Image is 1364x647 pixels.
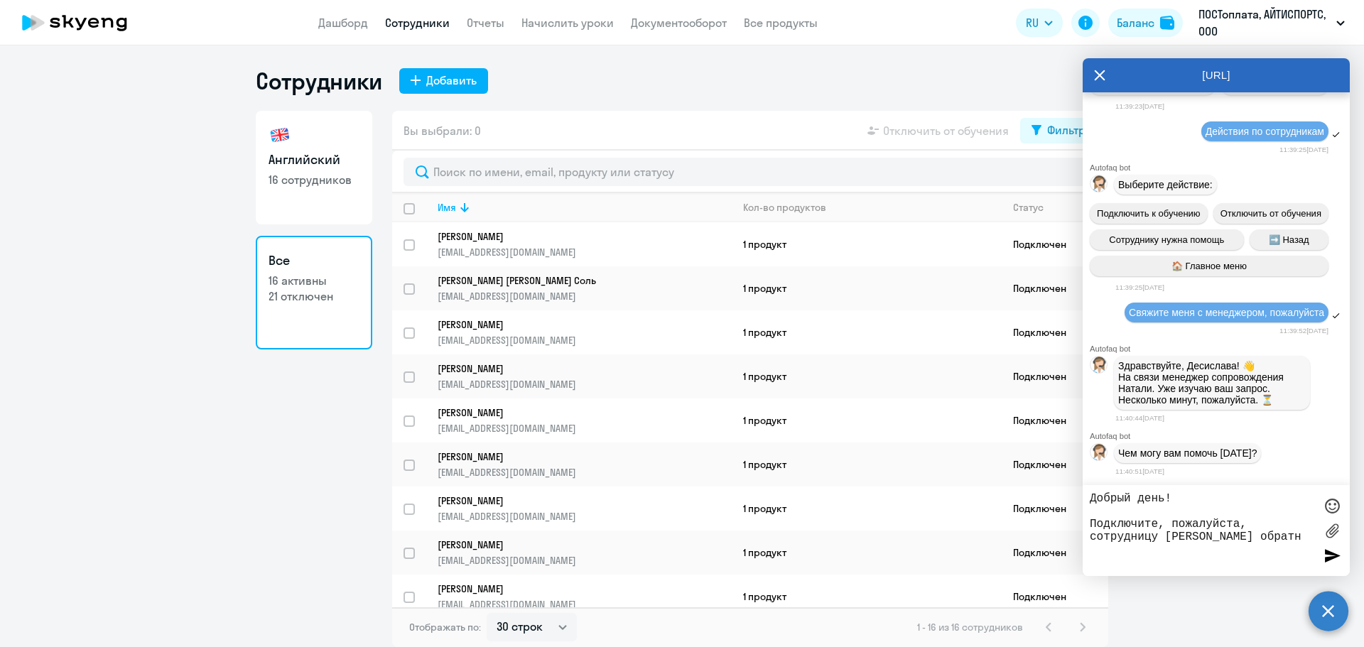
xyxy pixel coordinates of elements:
span: 1 - 16 из 16 сотрудников [917,621,1023,634]
td: 1 продукт [732,398,1002,442]
span: Отображать по: [409,621,481,634]
div: Имя [438,201,731,214]
td: Подключен [1002,266,1108,310]
span: Свяжите меня с менеджером, пожалуйста [1129,307,1324,318]
td: Подключен [1002,442,1108,486]
button: Отключить от обучения [1213,203,1328,224]
div: Статус [1013,201,1108,214]
textarea: Добрый день! Подключите, пожалуйста, сотрудницу [PERSON_NAME] обра [1090,492,1314,569]
p: ПОСТоплата, АЙТИСПОРТС, ООО [1198,6,1331,40]
a: [PERSON_NAME][EMAIL_ADDRESS][DOMAIN_NAME] [438,230,731,259]
div: Кол-во продуктов [743,201,826,214]
div: Баланс [1117,14,1154,31]
a: Отчеты [467,16,504,30]
a: [PERSON_NAME][EMAIL_ADDRESS][DOMAIN_NAME] [438,362,731,391]
div: Autofaq bot [1090,344,1350,353]
img: bot avatar [1090,357,1108,377]
a: Начислить уроки [521,16,614,30]
span: Отключить от обучения [1220,208,1321,219]
time: 11:39:25[DATE] [1279,146,1328,153]
p: 16 активны [269,273,359,288]
p: [PERSON_NAME] [438,450,712,463]
p: [PERSON_NAME] [PERSON_NAME] Соль [438,274,712,287]
button: 🏠 Главное меню [1090,256,1328,276]
p: [PERSON_NAME] [438,538,712,551]
td: Подключен [1002,531,1108,575]
button: ➡️ Назад [1250,229,1329,250]
td: Подключен [1002,354,1108,398]
td: 1 продукт [732,310,1002,354]
h3: Английский [269,151,359,169]
a: Дашборд [318,16,368,30]
time: 11:40:44[DATE] [1115,414,1164,422]
span: Действия по сотрудникам [1206,126,1324,137]
p: 21 отключен [269,288,359,304]
p: [EMAIL_ADDRESS][DOMAIN_NAME] [438,246,731,259]
td: 1 продукт [732,486,1002,531]
p: 16 сотрудников [269,172,359,187]
button: RU [1016,9,1063,37]
button: Добавить [399,68,488,94]
button: Подключить к обучению [1090,203,1208,224]
td: Подключен [1002,398,1108,442]
p: Здравствуйте, Десислава! 👋 ﻿На связи менеджер сопровождения Натали. Уже изучаю ваш запрос. Нескол... [1118,360,1306,406]
button: ПОСТоплата, АЙТИСПОРТС, ООО [1191,6,1352,40]
p: [PERSON_NAME] [438,318,712,331]
a: [PERSON_NAME][EMAIL_ADDRESS][DOMAIN_NAME] [438,494,731,523]
time: 11:40:51[DATE] [1115,467,1164,475]
img: balance [1160,16,1174,30]
p: [PERSON_NAME] [438,494,712,507]
td: Подключен [1002,575,1108,619]
a: [PERSON_NAME][EMAIL_ADDRESS][DOMAIN_NAME] [438,318,731,347]
a: Документооборот [631,16,727,30]
td: 1 продукт [732,222,1002,266]
p: [EMAIL_ADDRESS][DOMAIN_NAME] [438,598,731,611]
img: bot avatar [1090,175,1108,196]
span: 🏠 Главное меню [1171,261,1247,271]
td: 1 продукт [732,531,1002,575]
input: Поиск по имени, email, продукту или статусу [404,158,1097,186]
a: [PERSON_NAME][EMAIL_ADDRESS][DOMAIN_NAME] [438,538,731,567]
label: Лимит 10 файлов [1321,520,1343,541]
div: Добавить [426,72,477,89]
button: Балансbalance [1108,9,1183,37]
span: Выберите действие: [1118,179,1213,190]
a: [PERSON_NAME][EMAIL_ADDRESS][DOMAIN_NAME] [438,406,731,435]
td: Подключен [1002,222,1108,266]
div: Статус [1013,201,1044,214]
span: RU [1026,14,1039,31]
p: [PERSON_NAME] [438,362,712,375]
p: [EMAIL_ADDRESS][DOMAIN_NAME] [438,510,731,523]
p: [PERSON_NAME] [438,230,712,243]
td: Подключен [1002,310,1108,354]
span: Подключить к обучению [1097,208,1201,219]
time: 11:39:52[DATE] [1279,327,1328,335]
time: 11:39:23[DATE] [1115,102,1164,110]
td: 1 продукт [732,266,1002,310]
h1: Сотрудники [256,67,382,95]
div: Фильтр [1047,121,1086,138]
div: Имя [438,201,456,214]
p: [EMAIL_ADDRESS][DOMAIN_NAME] [438,554,731,567]
a: [PERSON_NAME] [PERSON_NAME] Соль[EMAIL_ADDRESS][DOMAIN_NAME] [438,274,731,303]
a: Сотрудники [385,16,450,30]
p: [EMAIL_ADDRESS][DOMAIN_NAME] [438,290,731,303]
a: [PERSON_NAME][EMAIL_ADDRESS][DOMAIN_NAME] [438,450,731,479]
button: Фильтр [1020,118,1097,143]
img: bot avatar [1090,444,1108,464]
button: Сотруднику нужна помощь [1090,229,1244,250]
time: 11:39:25[DATE] [1115,283,1164,291]
p: [EMAIL_ADDRESS][DOMAIN_NAME] [438,422,731,435]
a: Английский16 сотрудников [256,111,372,224]
span: ➡️ Назад [1269,234,1309,245]
td: 1 продукт [732,442,1002,486]
td: 1 продукт [732,354,1002,398]
h3: Все [269,251,359,270]
img: english [269,124,291,146]
p: [EMAIL_ADDRESS][DOMAIN_NAME] [438,378,731,391]
a: Все продукты [744,16,818,30]
a: [PERSON_NAME][EMAIL_ADDRESS][DOMAIN_NAME] [438,582,731,611]
div: Кол-во продуктов [743,201,1001,214]
p: [EMAIL_ADDRESS][DOMAIN_NAME] [438,466,731,479]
